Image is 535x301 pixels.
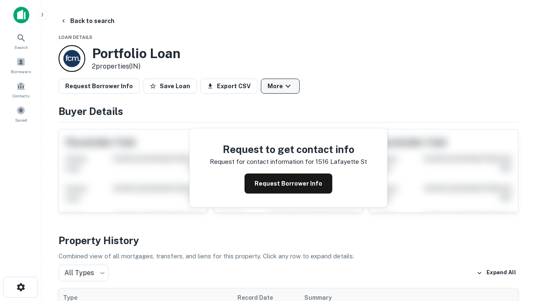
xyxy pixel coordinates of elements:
span: Search [14,44,28,51]
button: Expand All [474,267,518,279]
a: Contacts [3,78,39,101]
div: All Types [59,265,109,281]
a: Borrowers [3,54,39,77]
button: More [261,79,300,94]
button: Export CSV [200,79,257,94]
p: Combined view of all mortgages, transfers, and liens for this property. Click any row to expand d... [59,251,518,261]
span: Loan Details [59,35,92,40]
h4: Buyer Details [59,104,518,119]
p: 1516 lafayette st [316,157,367,167]
iframe: Chat Widget [493,207,535,247]
a: Search [3,30,39,52]
p: Request for contact information for [210,157,314,167]
p: 2 properties (IN) [92,61,181,71]
img: capitalize-icon.png [13,7,29,23]
a: Saved [3,102,39,125]
button: Back to search [57,13,118,28]
button: Request Borrower Info [245,173,332,194]
span: Borrowers [11,68,31,75]
button: Request Borrower Info [59,79,140,94]
h4: Property History [59,233,518,248]
h4: Request to get contact info [210,142,367,157]
h3: Portfolio Loan [92,46,181,61]
span: Saved [15,117,27,123]
span: Contacts [13,92,29,99]
button: Save Loan [143,79,197,94]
